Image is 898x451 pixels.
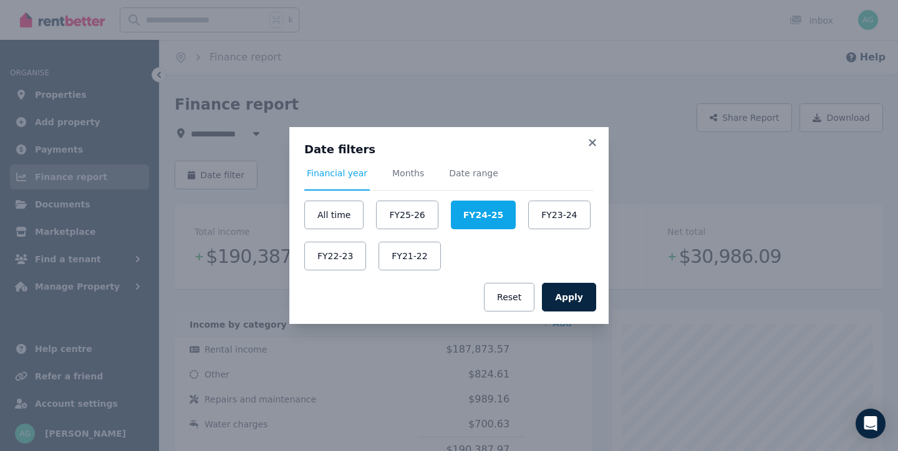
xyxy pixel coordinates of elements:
[484,283,534,311] button: Reset
[528,201,590,229] button: FY23-24
[451,201,516,229] button: FY24-25
[307,167,367,179] span: Financial year
[856,409,886,439] div: Open Intercom Messenger
[304,201,364,229] button: All time
[304,167,594,191] nav: Tabs
[304,242,366,270] button: FY22-23
[379,242,440,270] button: FY21-22
[449,167,498,179] span: Date range
[304,142,594,157] h3: Date filters
[392,167,424,179] span: Months
[376,201,438,229] button: FY25-26
[542,283,596,311] button: Apply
